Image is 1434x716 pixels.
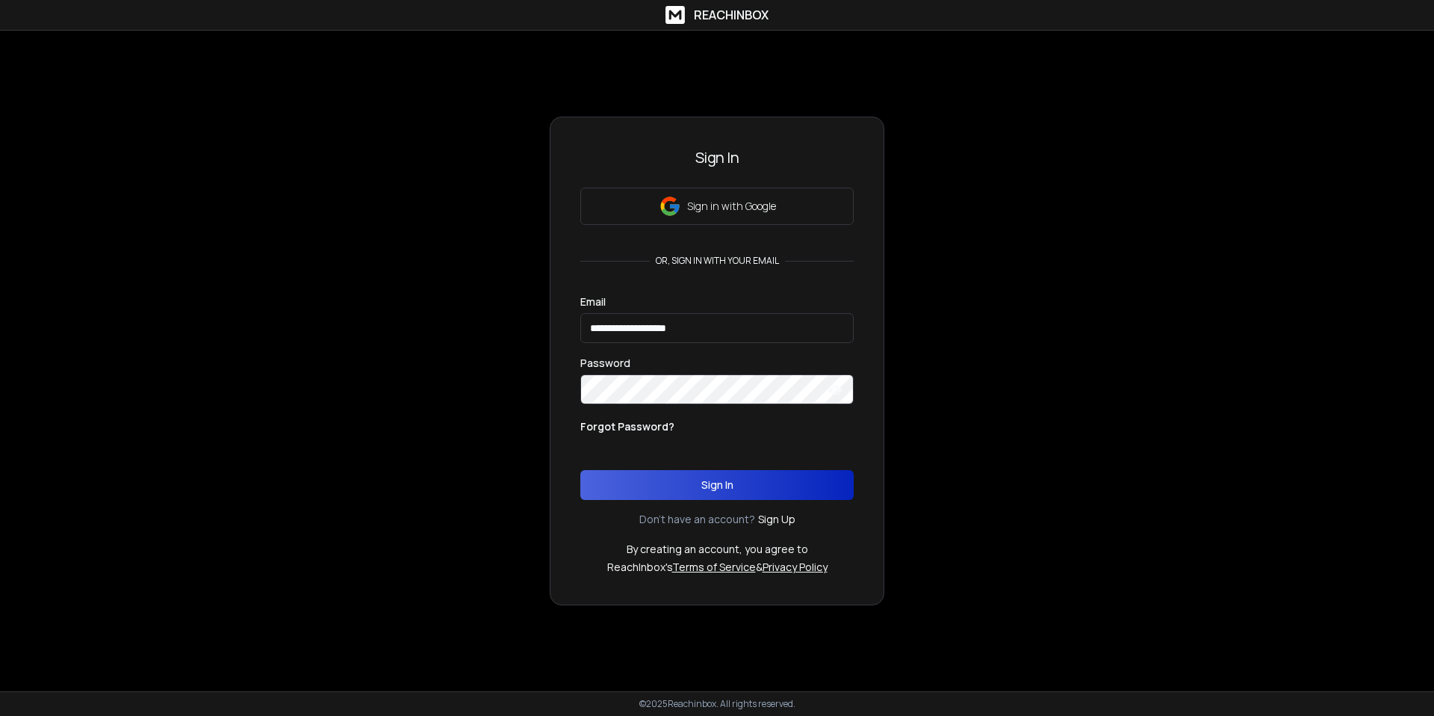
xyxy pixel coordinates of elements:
[607,560,828,575] p: ReachInbox's &
[627,542,808,557] p: By creating an account, you agree to
[650,255,785,267] p: or, sign in with your email
[580,419,674,434] p: Forgot Password?
[639,698,795,710] p: © 2025 Reachinbox. All rights reserved.
[758,512,795,527] a: Sign Up
[580,358,630,368] label: Password
[580,147,854,168] h3: Sign In
[763,560,828,574] a: Privacy Policy
[665,6,769,24] a: ReachInbox
[639,512,755,527] p: Don't have an account?
[580,297,606,307] label: Email
[672,560,756,574] a: Terms of Service
[580,470,854,500] button: Sign In
[694,6,769,24] h1: ReachInbox
[687,199,776,214] p: Sign in with Google
[580,188,854,225] button: Sign in with Google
